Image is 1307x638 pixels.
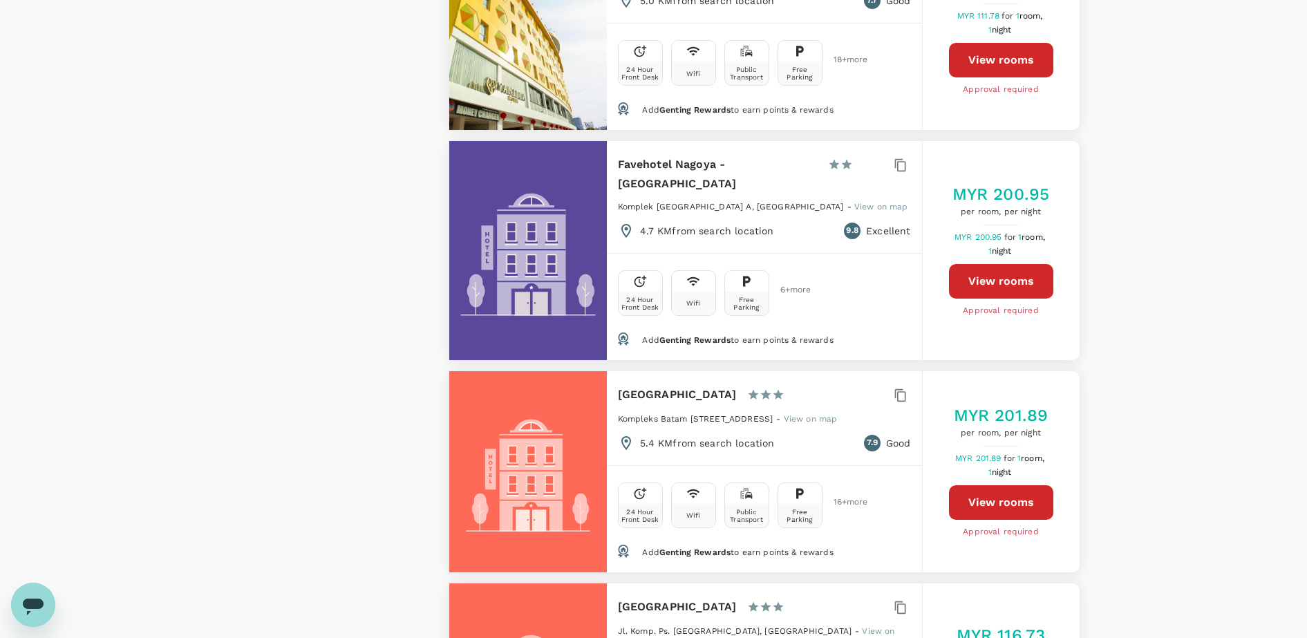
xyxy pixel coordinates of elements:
div: Wifi [686,70,701,77]
span: Add to earn points & rewards [642,335,833,345]
span: Komplek [GEOGRAPHIC_DATA] A, [GEOGRAPHIC_DATA] [618,202,844,212]
span: - [776,414,783,424]
div: Wifi [686,512,701,519]
p: Excellent [866,224,910,238]
div: Wifi [686,299,701,307]
button: View rooms [949,264,1053,299]
div: 24 Hour Front Desk [621,296,659,311]
div: Public Transport [728,508,766,523]
span: Jl. Komp. Ps. [GEOGRAPHIC_DATA], [GEOGRAPHIC_DATA] [618,626,852,636]
span: 7.9 [867,436,878,450]
p: 5.4 KM from search location [640,436,775,450]
span: 1 [988,25,1014,35]
div: Free Parking [728,296,766,311]
span: 6 + more [780,285,801,294]
span: Approval required [963,525,1039,539]
div: 24 Hour Front Desk [621,66,659,81]
span: night [992,25,1012,35]
span: 1 [1017,453,1046,463]
div: Free Parking [781,66,819,81]
span: Genting Rewards [659,105,731,115]
span: - [847,202,854,212]
span: MYR 201.89 [955,453,1004,463]
span: 18 + more [834,55,854,64]
span: room, [1022,232,1045,242]
span: Genting Rewards [659,335,731,345]
span: night [992,246,1012,256]
span: View on map [784,414,838,424]
span: 1 [988,246,1014,256]
h5: MYR 200.95 [952,183,1050,205]
span: 1 [988,467,1014,477]
span: - [855,626,862,636]
p: Good [886,436,911,450]
span: 1 [1016,11,1045,21]
span: Kompleks Batam [STREET_ADDRESS] [618,414,773,424]
span: night [992,467,1012,477]
span: Genting Rewards [659,547,731,557]
span: Add to earn points & rewards [642,547,833,557]
span: View on map [854,202,908,212]
div: Public Transport [728,66,766,81]
p: 4.7 KM from search location [640,224,774,238]
a: View on map [854,200,908,212]
span: Approval required [963,83,1039,97]
a: View on map [784,413,838,424]
iframe: Button to launch messaging window [11,583,55,627]
button: View rooms [949,43,1053,77]
h6: Favehotel Nagoya - [GEOGRAPHIC_DATA] [618,155,817,194]
span: room, [1019,11,1043,21]
span: room, [1021,453,1044,463]
h5: MYR 201.89 [954,404,1049,426]
div: Free Parking [781,508,819,523]
span: per room, per night [952,205,1050,219]
span: for [1004,232,1018,242]
span: MYR 111.78 [957,11,1002,21]
span: 1 [1018,232,1047,242]
span: 16 + more [834,498,854,507]
button: View rooms [949,485,1053,520]
div: 24 Hour Front Desk [621,508,659,523]
span: per room, per night [954,426,1049,440]
h6: [GEOGRAPHIC_DATA] [618,597,737,617]
h6: [GEOGRAPHIC_DATA] [618,385,737,404]
span: Add to earn points & rewards [642,105,833,115]
span: MYR 200.95 [955,232,1004,242]
span: 9.8 [846,224,858,238]
span: for [1004,453,1017,463]
span: for [1002,11,1015,21]
span: Approval required [963,304,1039,318]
